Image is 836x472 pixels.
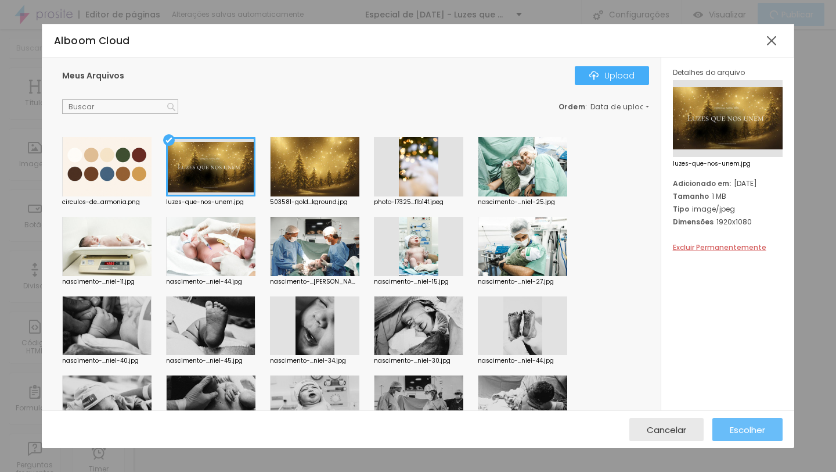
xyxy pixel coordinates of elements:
[673,161,783,167] span: luzes-que-nos-unem.jpg
[374,279,463,285] div: nascimento-...niel-15.jpg
[374,199,463,205] div: photo-17325...f1b14f.jpeg
[558,103,649,110] div: :
[589,71,599,80] img: Icone
[558,102,586,112] span: Ordem
[629,418,704,441] button: Cancelar
[166,358,255,364] div: nascimento-...niel-45.jpg
[166,279,255,285] div: nascimento-...niel-44.jpg
[589,71,635,80] div: Upload
[478,199,567,205] div: nascimento-...niel-25.jpg
[62,279,152,285] div: nascimento-...niel-11.jpg
[673,204,783,214] div: image/jpeg
[54,34,130,48] span: Alboom Cloud
[166,199,255,205] div: luzes-que-nos-unem.jpg
[673,242,766,252] span: Excluir Permanentemente
[478,358,567,364] div: nascimento-...niel-44.jpg
[673,191,709,201] span: Tamanho
[730,425,765,435] span: Escolher
[478,279,567,285] div: nascimento-...niel-27.jpg
[62,358,152,364] div: nascimento-...niel-40.jpg
[167,103,175,111] img: Icone
[62,199,152,205] div: circulos-de...armonia.png
[673,217,714,227] span: Dimensões
[673,178,731,188] span: Adicionado em:
[62,70,124,81] span: Meus Arquivos
[575,66,649,85] button: IconeUpload
[374,358,463,364] div: nascimento-...niel-30.jpg
[673,217,783,227] div: 1920x1080
[270,358,359,364] div: nascimento-...niel-34.jpg
[647,425,686,435] span: Cancelar
[270,279,359,285] div: nascimento-...[PERSON_NAME]-4.jpg
[270,199,359,205] div: 503581-gold...kground.jpg
[673,67,745,77] span: Detalhes do arquivo
[62,99,178,115] input: Buscar
[673,191,783,201] div: 1 MB
[712,418,783,441] button: Escolher
[673,178,783,188] div: [DATE]
[673,204,689,214] span: Tipo
[590,103,651,110] span: Data de upload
